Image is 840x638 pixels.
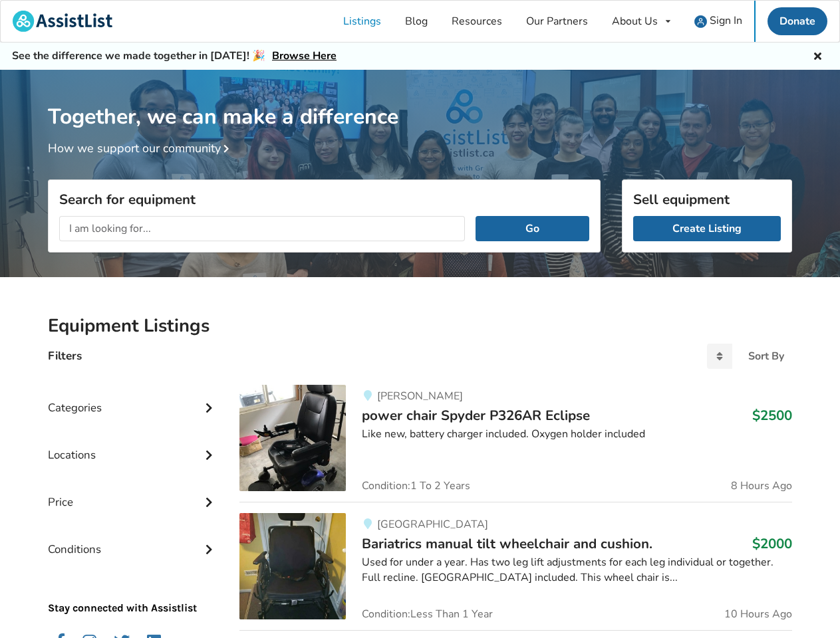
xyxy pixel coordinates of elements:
div: Used for under a year. Has two leg lift adjustments for each leg individual or together. Full rec... [362,555,792,585]
div: About Us [612,16,658,27]
h5: See the difference we made together in [DATE]! 🎉 [12,49,337,63]
div: Categories [48,374,218,421]
a: Create Listing [633,216,781,241]
a: mobility-bariatrics manual tilt wheelchair and cushion.[GEOGRAPHIC_DATA]Bariatrics manual tilt wh... [239,502,792,630]
img: mobility-power chair spyder p326ar eclipse [239,385,346,491]
a: Listings [331,1,393,42]
a: How we support our community [48,140,234,156]
input: I am looking for... [59,216,465,241]
h4: Filters [48,348,82,364]
div: Locations [48,421,218,469]
a: Our Partners [514,1,600,42]
h2: Equipment Listings [48,314,792,338]
span: Bariatrics manual tilt wheelchair and cushion. [362,534,652,553]
h3: $2000 [752,535,792,552]
span: Sign In [710,13,742,28]
span: 10 Hours Ago [724,609,792,619]
a: mobility-power chair spyder p326ar eclipse[PERSON_NAME]power chair Spyder P326AR Eclipse$2500Like... [239,385,792,502]
p: Stay connected with Assistlist [48,564,218,616]
div: Like new, battery charger included. Oxygen holder included [362,427,792,442]
a: Donate [768,7,827,35]
button: Go [476,216,589,241]
h3: Search for equipment [59,191,589,208]
a: user icon Sign In [682,1,754,42]
img: assistlist-logo [13,11,112,32]
a: Browse Here [272,49,337,63]
span: Condition: Less Than 1 Year [362,609,493,619]
span: power chair Spyder P326AR Eclipse [362,406,590,425]
span: Condition: 1 To 2 Years [362,480,470,491]
a: Blog [393,1,440,42]
span: 8 Hours Ago [731,480,792,491]
img: mobility-bariatrics manual tilt wheelchair and cushion. [239,513,346,619]
div: Price [48,469,218,516]
a: Resources [440,1,514,42]
span: [PERSON_NAME] [377,389,463,403]
div: Sort By [748,351,784,362]
h1: Together, we can make a difference [48,70,792,130]
span: [GEOGRAPHIC_DATA] [377,517,488,532]
img: user icon [694,15,707,28]
div: Conditions [48,516,218,563]
h3: $2500 [752,407,792,424]
h3: Sell equipment [633,191,781,208]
